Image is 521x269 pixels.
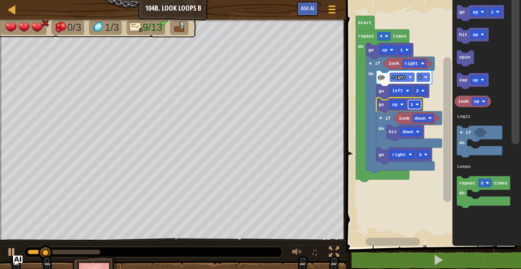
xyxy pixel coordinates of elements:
[378,75,384,80] text: go
[404,61,418,66] text: right
[378,152,384,157] text: go
[358,34,374,39] text: repeat
[105,22,119,33] span: 1/3
[466,130,471,135] text: if
[474,99,479,104] text: up
[378,126,384,131] text: do
[416,88,419,93] text: 2
[143,22,162,33] span: 9/13
[402,129,413,134] text: down
[459,141,464,146] text: do
[473,9,478,15] text: up
[67,22,81,33] span: 0/3
[4,245,20,261] button: Ctrl + P: Play
[392,152,406,157] text: right
[419,152,421,157] text: 3
[309,245,323,261] button: ♫
[473,78,478,83] text: up
[378,88,384,93] text: go
[410,102,413,107] text: 1
[385,116,391,121] text: if
[392,88,403,93] text: left
[289,245,305,261] button: Adjust volume
[368,47,374,53] text: go
[297,2,318,16] button: Ask AI
[13,256,23,265] button: Ask AI
[400,47,403,53] text: 1
[1,20,46,35] li: Your hero must survive.
[375,61,380,66] text: if
[89,20,122,35] li: Collect the gems.
[459,9,464,15] text: go
[419,75,421,80] text: 2
[301,4,314,12] span: Ask AI
[459,78,467,83] text: zap
[459,181,475,186] text: repeat
[379,34,382,39] text: 4
[358,20,372,25] text: Start
[392,102,398,107] text: up
[414,116,425,121] text: down
[392,75,406,80] text: right
[382,47,387,53] text: up
[368,71,374,76] text: do
[326,245,342,261] button: Toggle fullscreen
[393,34,406,39] text: times
[473,32,478,37] text: up
[459,55,470,60] text: spin
[491,9,494,15] text: 1
[459,32,467,37] text: hit
[389,129,397,134] text: hit
[481,181,483,186] text: 3
[126,20,165,35] li: Only 9 lines of code
[494,181,508,186] text: times
[322,2,342,20] button: Show game menu
[311,246,319,258] span: ♫
[398,116,410,121] text: look
[458,99,469,104] text: look
[51,20,84,35] li: Defeat the enemies.
[459,191,464,196] text: do
[358,44,363,49] text: do
[388,61,399,66] text: look
[457,165,471,170] text: Loops
[457,114,471,119] text: Logic
[378,102,384,107] text: go
[170,20,189,35] li: Go to the raft.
